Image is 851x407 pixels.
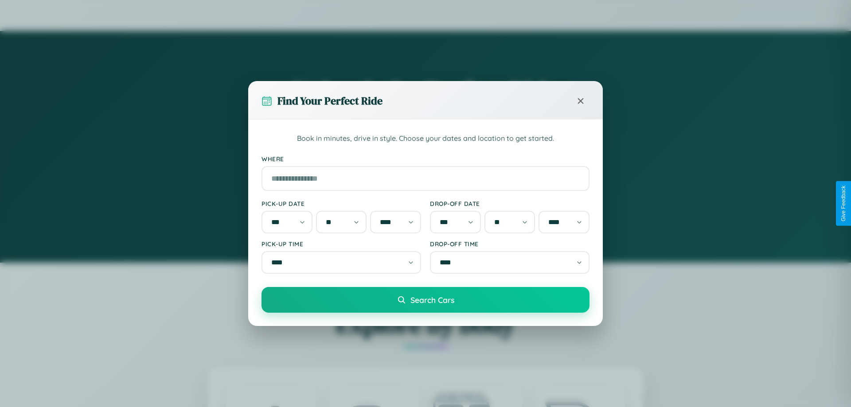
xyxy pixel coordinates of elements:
label: Pick-up Time [262,240,421,248]
h3: Find Your Perfect Ride [277,93,383,108]
p: Book in minutes, drive in style. Choose your dates and location to get started. [262,133,589,144]
label: Where [262,155,589,163]
span: Search Cars [410,295,454,305]
label: Drop-off Time [430,240,589,248]
button: Search Cars [262,287,589,313]
label: Drop-off Date [430,200,589,207]
label: Pick-up Date [262,200,421,207]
